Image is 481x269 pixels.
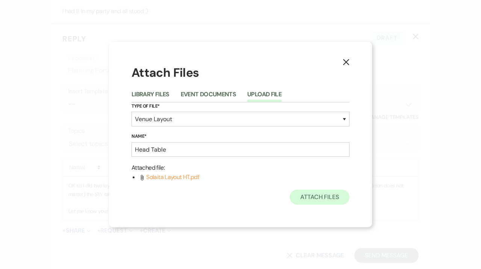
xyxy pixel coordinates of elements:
[132,64,349,81] h1: Attach Files
[132,91,169,102] button: Library Files
[132,132,349,141] label: Name*
[132,163,349,173] p: Attached file :
[132,102,349,111] label: Type of File*
[290,190,349,205] button: Attach Files
[181,91,236,102] button: Event Documents
[247,91,281,102] button: Upload File
[146,173,199,181] span: Solaita Layout HT.pdf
